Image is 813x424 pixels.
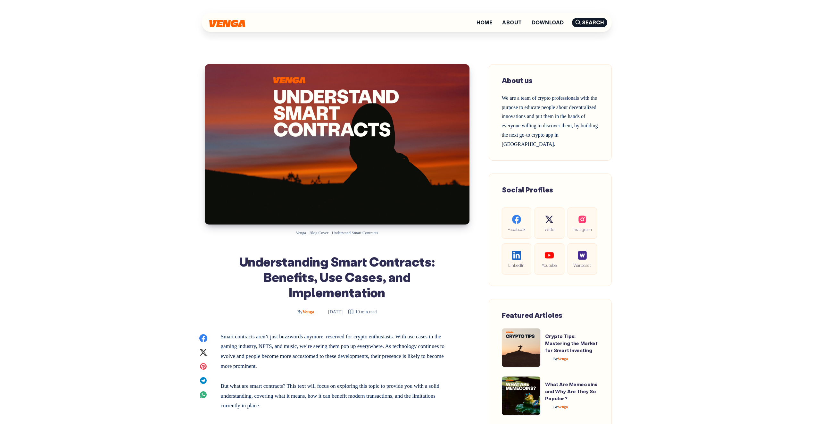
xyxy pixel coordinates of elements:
[502,95,598,147] span: We are a team of crypto professionals with the purpose to educate people about decentralized inno...
[572,18,607,27] span: Search
[553,405,558,409] span: By
[221,254,453,300] h1: Understanding Smart Contracts: Benefits, Use Cases, and Implementation
[477,20,493,25] a: Home
[553,357,558,361] span: By
[535,243,564,275] a: Youtube
[221,379,453,411] p: But what are smart contracts? This text will focus on exploring this topic to provide you with a ...
[507,261,526,269] span: LinkedIn
[348,308,377,316] div: 10 min read
[540,261,559,269] span: Youtube
[319,310,343,314] time: [DATE]
[297,310,315,314] a: ByVenga
[578,251,587,260] img: social-warpcast.e8a23a7ed3178af0345123c41633f860.png
[502,185,553,194] span: Social Profiles
[502,208,531,239] a: Facebook
[568,243,597,275] a: Warpcast
[553,357,568,361] span: Venga
[573,261,592,269] span: Warpcast
[209,20,245,27] img: Venga Blog
[507,225,526,233] span: Facebook
[502,20,522,25] a: About
[545,405,568,409] a: ByVenga
[532,20,564,25] a: Download
[297,310,302,314] span: By
[568,208,597,239] a: Instagram
[512,251,521,260] img: social-linkedin.be646fe421ccab3a2ad91cb58bdc9694.svg
[502,243,531,275] a: LinkedIn
[545,251,554,260] img: social-youtube.99db9aba05279f803f3e7a4a838dfb6c.svg
[545,357,568,361] a: ByVenga
[540,225,559,233] span: Twitter
[535,208,564,239] a: Twitter
[297,310,314,314] span: Venga
[545,333,598,353] a: Crypto Tips: Mastering the Market for Smart Investing
[205,64,469,225] img: Understanding Smart Contracts: Benefits, Use Cases, and Implementation
[553,405,568,409] span: Venga
[296,231,378,235] span: Venga - Blog Cover - Understand Smart Contracts
[502,310,562,320] span: Featured Articles
[221,332,453,371] p: Smart contracts aren’t just buzzwords anymore, reserved for crypto enthusiasts. With use cases in...
[573,225,592,233] span: Instagram
[545,381,598,402] a: What Are Memecoins and Why Are They So Popular?
[502,76,533,85] span: About us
